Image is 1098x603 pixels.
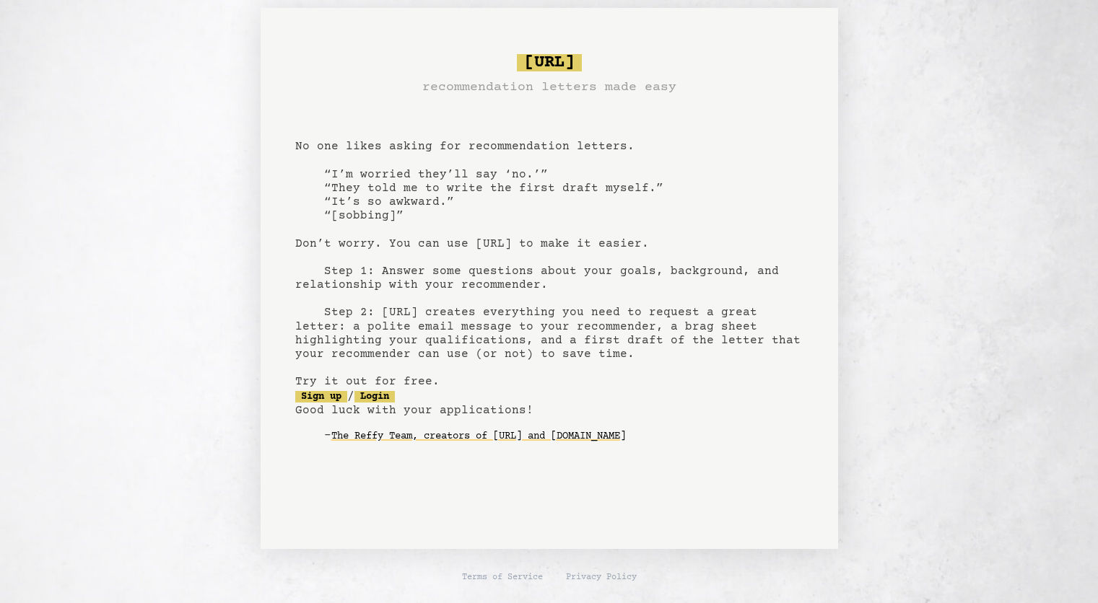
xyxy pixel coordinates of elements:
a: The Reffy Team, creators of [URL] and [DOMAIN_NAME] [331,425,626,448]
pre: No one likes asking for recommendation letters. “I’m worried they’ll say ‘no.’” “They told me to ... [295,48,803,471]
a: Privacy Policy [566,572,637,584]
div: - [324,429,803,444]
a: Terms of Service [462,572,543,584]
a: Sign up [295,391,347,402]
span: [URL] [517,54,582,71]
h3: recommendation letters made easy [422,77,676,97]
a: Login [354,391,395,402]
